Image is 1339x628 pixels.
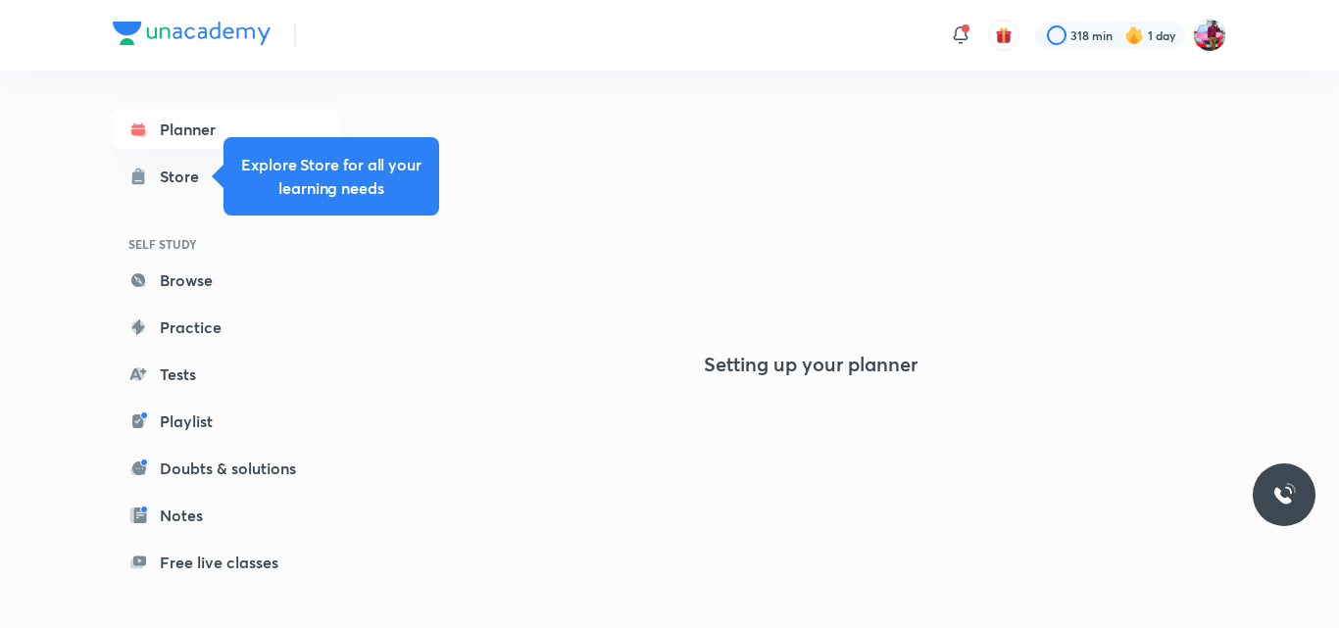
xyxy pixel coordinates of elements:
img: ttu [1272,483,1296,507]
a: Browse [113,261,340,300]
button: avatar [988,20,1019,51]
a: Store [113,157,340,196]
img: avatar [995,26,1013,44]
img: streak [1124,25,1144,45]
a: Notes [113,496,340,535]
h6: SELF STUDY [113,227,340,261]
a: Practice [113,308,340,347]
h5: Explore Store for all your learning needs [239,153,423,200]
img: Shankar Nag [1193,19,1226,52]
a: Doubts & solutions [113,449,340,488]
div: Store [160,165,211,188]
h4: Setting up your planner [704,353,917,376]
a: Tests [113,355,340,394]
a: Company Logo [113,22,271,50]
a: Planner [113,110,340,149]
img: Company Logo [113,22,271,45]
a: Free live classes [113,543,340,582]
a: Playlist [113,402,340,441]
